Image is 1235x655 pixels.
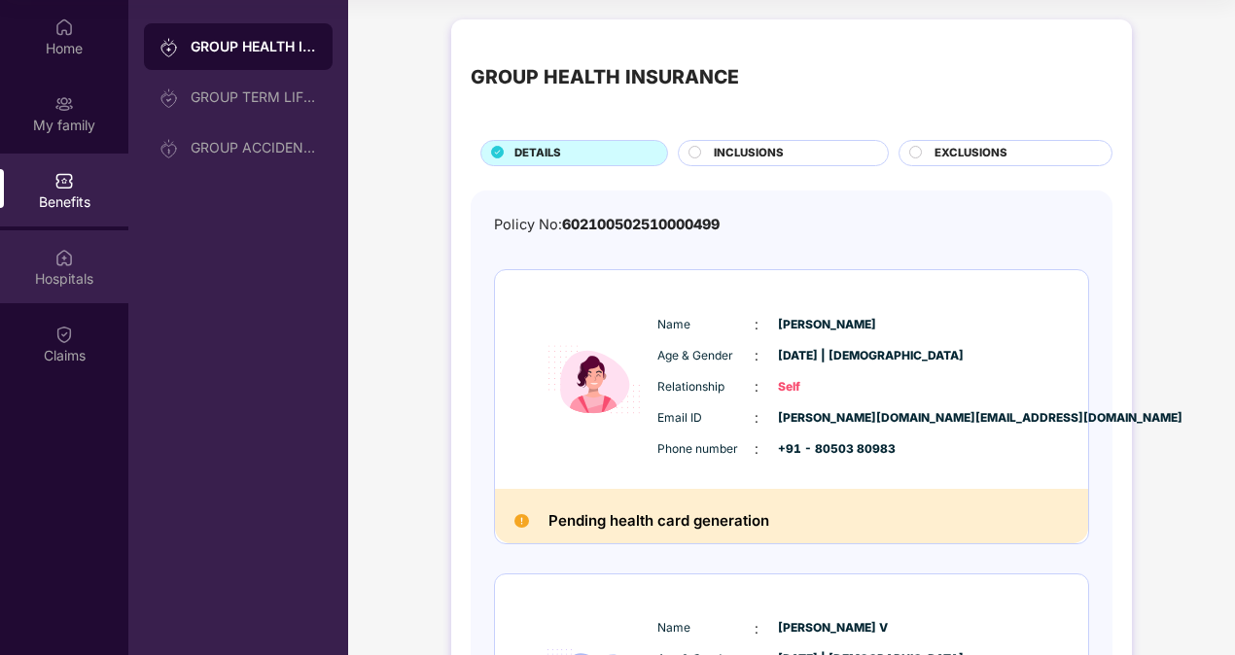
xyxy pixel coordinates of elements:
[778,440,875,459] span: +91 - 80503 80983
[159,38,179,57] img: svg+xml;base64,PHN2ZyB3aWR0aD0iMjAiIGhlaWdodD0iMjAiIHZpZXdCb3g9IjAgMCAyMCAyMCIgZmlsbD0ibm9uZSIgeG...
[657,619,755,638] span: Name
[494,214,720,236] div: Policy No:
[514,145,561,162] span: DETAILS
[755,618,759,639] span: :
[755,438,759,460] span: :
[159,88,179,108] img: svg+xml;base64,PHN2ZyB3aWR0aD0iMjAiIGhlaWdodD0iMjAiIHZpZXdCb3g9IjAgMCAyMCAyMCIgZmlsbD0ibm9uZSIgeG...
[159,139,179,158] img: svg+xml;base64,PHN2ZyB3aWR0aD0iMjAiIGhlaWdodD0iMjAiIHZpZXdCb3g9IjAgMCAyMCAyMCIgZmlsbD0ibm9uZSIgeG...
[191,37,317,56] div: GROUP HEALTH INSURANCE
[548,508,769,534] h2: Pending health card generation
[755,314,759,335] span: :
[778,378,875,396] span: Self
[755,345,759,366] span: :
[54,248,74,267] img: svg+xml;base64,PHN2ZyBpZD0iSG9zcGl0YWxzIiB4bWxucz0iaHR0cDovL3d3dy53My5vcmcvMjAwMC9zdmciIHdpZHRoPS...
[755,376,759,397] span: :
[657,347,755,365] span: Age & Gender
[755,407,759,429] span: :
[191,89,317,105] div: GROUP TERM LIFE INSURANCE
[778,619,875,638] span: [PERSON_NAME] V
[778,347,875,365] span: [DATE] | [DEMOGRAPHIC_DATA]
[54,325,74,344] img: svg+xml;base64,PHN2ZyBpZD0iQ2xhaW0iIHhtbG5zPSJodHRwOi8vd3d3LnczLm9yZy8yMDAwL3N2ZyIgd2lkdGg9IjIwIi...
[562,216,720,232] span: 602100502510000499
[657,316,755,334] span: Name
[714,145,784,162] span: INCLUSIONS
[514,514,529,529] img: Pending
[471,62,739,92] div: GROUP HEALTH INSURANCE
[54,17,74,37] img: svg+xml;base64,PHN2ZyBpZD0iSG9tZSIgeG1sbnM9Imh0dHA6Ly93d3cudzMub3JnLzIwMDAvc3ZnIiB3aWR0aD0iMjAiIG...
[54,171,74,190] img: svg+xml;base64,PHN2ZyBpZD0iQmVuZWZpdHMiIHhtbG5zPSJodHRwOi8vd3d3LnczLm9yZy8yMDAwL3N2ZyIgd2lkdGg9Ij...
[191,140,317,155] div: GROUP ACCIDENTAL INSURANCE
[935,145,1007,162] span: EXCLUSIONS
[778,316,875,334] span: [PERSON_NAME]
[536,299,653,460] img: icon
[778,409,875,428] span: [PERSON_NAME][DOMAIN_NAME][EMAIL_ADDRESS][DOMAIN_NAME]
[657,409,755,428] span: Email ID
[657,440,755,459] span: Phone number
[54,94,74,114] img: svg+xml;base64,PHN2ZyB3aWR0aD0iMjAiIGhlaWdodD0iMjAiIHZpZXdCb3g9IjAgMCAyMCAyMCIgZmlsbD0ibm9uZSIgeG...
[657,378,755,396] span: Relationship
